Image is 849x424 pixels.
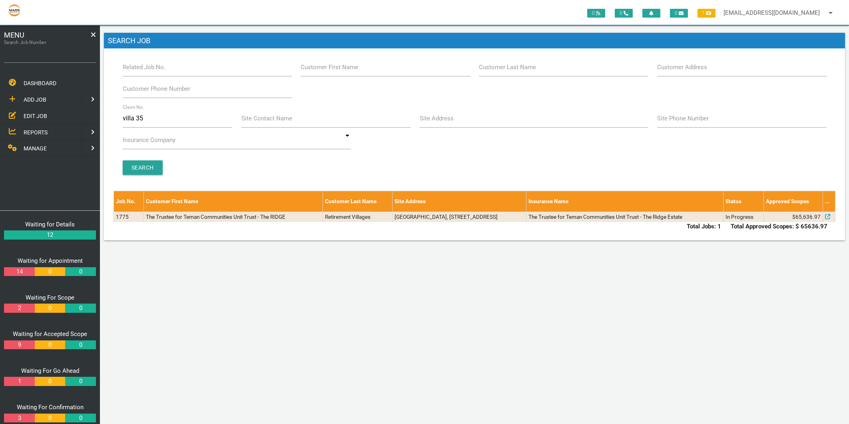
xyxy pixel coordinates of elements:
a: 0 [65,340,96,350]
a: Waiting For Confirmation [17,404,84,411]
a: 0 [65,414,96,423]
img: s3file [8,4,21,17]
span: 0 [670,9,688,18]
td: The Trustee for Teman Communities Unit Trust - The Ridge Estate [526,212,723,222]
th: Approved Scopes [764,191,823,212]
a: 9 [4,340,34,350]
a: 3 [4,414,34,423]
a: Waiting for Details [25,221,75,228]
label: Claim No. [123,104,144,111]
label: Customer Phone Number [123,84,190,94]
td: [GEOGRAPHIC_DATA], [STREET_ADDRESS] [393,212,526,222]
td: In Progress [723,212,764,222]
a: 12 [4,230,96,240]
th: Insurance Name [526,191,723,212]
a: Waiting For Scope [26,294,74,301]
a: 0 [35,377,65,386]
a: 1 [4,377,34,386]
td: Retirement Villages [323,212,392,222]
a: 0 [35,340,65,350]
label: Search Job Number [4,39,78,46]
a: 2 [4,304,34,313]
a: 0 [65,304,96,313]
th: Status [723,191,764,212]
a: 0 [35,414,65,423]
a: Waiting For Go Ahead [21,367,79,374]
label: Site Address [420,114,454,123]
td: 1775 [114,212,144,222]
a: 0 [35,267,65,276]
th: Customer First Name [143,191,323,212]
span: $65,636.97 [792,213,821,221]
span: 0 [615,9,633,18]
a: 0 [35,304,65,313]
label: Related Job No. [123,63,165,72]
label: Customer Address [657,63,707,72]
h1: Search Job [104,33,845,49]
label: Site Contact Name [241,114,292,123]
label: Customer First Name [301,63,358,72]
b: Total Jobs: 1 [687,223,721,230]
b: Total Approved Scopes: $ 65636.97 [731,223,827,230]
span: 0 [587,9,605,18]
input: Search [123,160,163,175]
td: The Trustee for Teman Communities Unit Trust - The RIDGE [143,212,323,222]
th: Customer Last Name [323,191,392,212]
span: REPORTS [24,129,48,135]
th: Site Address [393,191,526,212]
span: MENU [4,30,24,40]
a: Waiting for Appointment [18,257,83,264]
span: ADD JOB [24,96,46,103]
label: Customer Last Name [479,63,536,72]
span: EDIT JOB [24,112,47,119]
span: DASHBOARD [24,80,56,86]
a: 0 [65,267,96,276]
th: Job No. [114,191,144,212]
a: 0 [65,377,96,386]
th: ... [823,191,835,212]
a: 14 [4,267,34,276]
span: 1 [698,9,715,18]
a: Waiting for Accepted Scope [13,330,87,338]
label: Site Phone Number [657,114,709,123]
span: MANAGE [24,145,47,152]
